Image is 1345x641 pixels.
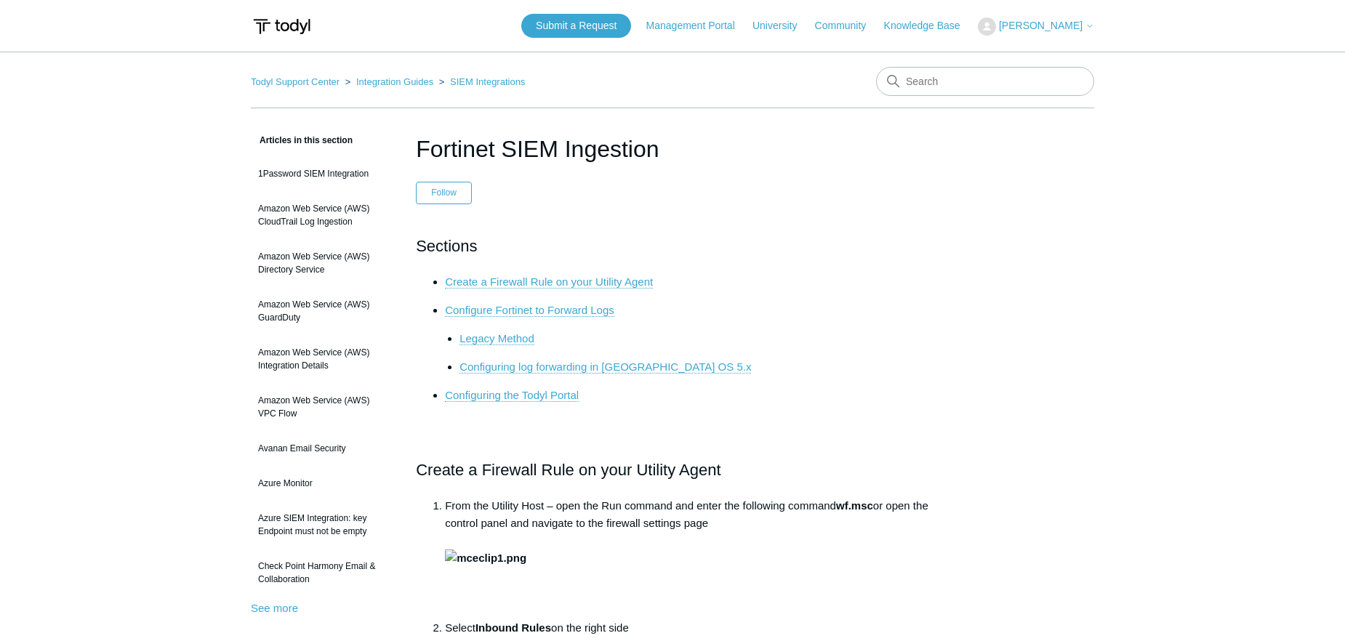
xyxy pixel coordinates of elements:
[416,182,472,203] button: Follow Article
[251,243,394,283] a: Amazon Web Service (AWS) Directory Service
[436,76,526,87] li: SIEM Integrations
[450,76,525,87] a: SIEM Integrations
[752,18,811,33] a: University
[356,76,433,87] a: Integration Guides
[251,435,394,462] a: Avanan Email Security
[251,160,394,188] a: 1Password SIEM Integration
[416,457,929,483] h2: Create a Firewall Rule on your Utility Agent
[251,552,394,593] a: Check Point Harmony Email & Collaboration
[884,18,975,33] a: Knowledge Base
[251,339,394,379] a: Amazon Web Service (AWS) Integration Details
[251,602,298,614] a: See more
[475,621,551,634] strong: Inbound Rules
[836,499,873,512] strong: wf.msc
[251,135,353,145] span: Articles in this section
[445,497,929,619] li: From the Utility Host – open the Run command and enter the following command or open the control ...
[416,132,929,166] h1: Fortinet SIEM Ingestion
[342,76,436,87] li: Integration Guides
[251,469,394,497] a: Azure Monitor
[251,291,394,331] a: Amazon Web Service (AWS) GuardDuty
[251,76,340,87] a: Todyl Support Center
[251,76,342,87] li: Todyl Support Center
[999,20,1083,31] span: [PERSON_NAME]
[646,18,750,33] a: Management Portal
[978,17,1094,36] button: [PERSON_NAME]
[416,233,929,259] h2: Sections
[445,304,614,317] a: Configure Fortinet to Forward Logs
[251,13,313,40] img: Todyl Support Center Help Center home page
[459,360,751,374] a: Configuring log forwarding in [GEOGRAPHIC_DATA] OS 5.x
[251,387,394,427] a: Amazon Web Service (AWS) VPC Flow
[815,18,881,33] a: Community
[251,504,394,545] a: Azure SIEM Integration: key Endpoint must not be empty
[445,389,579,402] a: Configuring the Todyl Portal
[521,14,631,38] a: Submit a Request
[251,195,394,235] a: Amazon Web Service (AWS) CloudTrail Log Ingestion
[445,275,653,289] a: Create a Firewall Rule on your Utility Agent
[445,549,526,567] img: mceclip1.png
[876,67,1094,96] input: Search
[459,332,534,345] a: Legacy Method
